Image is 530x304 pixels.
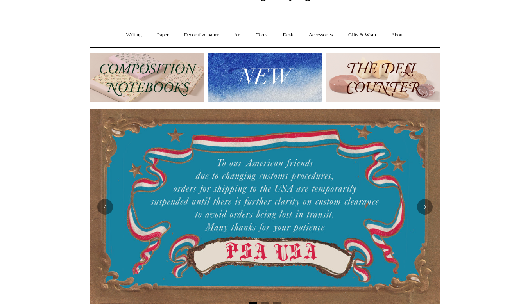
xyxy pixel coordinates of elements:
img: The Deli Counter [326,53,440,102]
img: New.jpg__PID:f73bdf93-380a-4a35-bcfe-7823039498e1 [208,53,322,102]
a: Tools [249,25,275,45]
a: Paper [150,25,176,45]
button: Previous [97,199,113,215]
a: Gifts & Wrap [341,25,383,45]
a: Writing [119,25,149,45]
a: About [384,25,411,45]
a: Desk [276,25,301,45]
a: Decorative paper [177,25,226,45]
a: Art [227,25,248,45]
img: 202302 Composition ledgers.jpg__PID:69722ee6-fa44-49dd-a067-31375e5d54ec [90,53,204,102]
a: Accessories [302,25,340,45]
button: Next [417,199,433,215]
